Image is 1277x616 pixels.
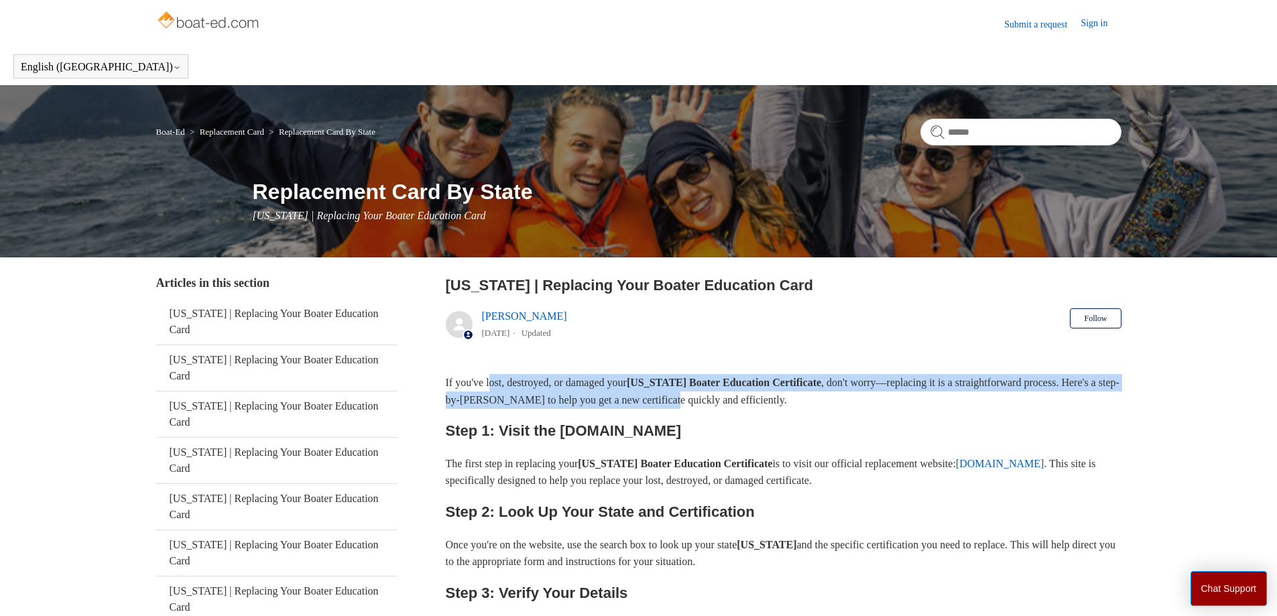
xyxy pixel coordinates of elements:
span: [US_STATE] | Replacing Your Boater Education Card [253,210,486,221]
a: [US_STATE] | Replacing Your Boater Education Card [156,438,398,483]
a: [DOMAIN_NAME] [956,458,1044,469]
h1: Replacement Card By State [253,176,1121,208]
p: Once you're on the website, use the search box to look up your state and the specific certificati... [446,536,1121,570]
li: Updated [522,328,551,338]
a: Replacement Card [200,127,264,137]
a: [US_STATE] | Replacing Your Boater Education Card [156,530,398,576]
h2: Step 2: Look Up Your State and Certification [446,500,1121,523]
a: [PERSON_NAME] [482,310,567,322]
a: [US_STATE] | Replacing Your Boater Education Card [156,299,398,345]
h2: New Hampshire | Replacing Your Boater Education Card [446,274,1121,296]
li: Replacement Card [187,127,266,137]
a: Replacement Card By State [279,127,375,137]
strong: [US_STATE] Boater Education Certificate [578,458,772,469]
h2: Step 1: Visit the [DOMAIN_NAME] [446,419,1121,442]
a: [US_STATE] | Replacing Your Boater Education Card [156,391,398,437]
strong: [US_STATE] [737,539,796,550]
li: Replacement Card By State [266,127,375,137]
p: The first step in replacing your is to visit our official replacement website: . This site is spe... [446,455,1121,489]
button: Follow Article [1070,308,1121,328]
a: Boat-Ed [156,127,185,137]
p: If you've lost, destroyed, or damaged your , don't worry—replacing it is a straightforward proces... [446,374,1121,408]
span: Articles in this section [156,276,269,290]
a: Sign in [1081,16,1121,32]
time: 05/22/2024, 11:03 [482,328,510,338]
a: [US_STATE] | Replacing Your Boater Education Card [156,345,398,391]
input: Search [920,119,1121,145]
a: [US_STATE] | Replacing Your Boater Education Card [156,484,398,530]
button: Chat Support [1191,571,1268,606]
img: Boat-Ed Help Center home page [156,8,263,35]
strong: [US_STATE] Boater Education Certificate [627,377,821,388]
button: English ([GEOGRAPHIC_DATA]) [21,61,181,73]
a: Submit a request [1004,17,1081,32]
h2: Step 3: Verify Your Details [446,581,1121,605]
li: Boat-Ed [156,127,188,137]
